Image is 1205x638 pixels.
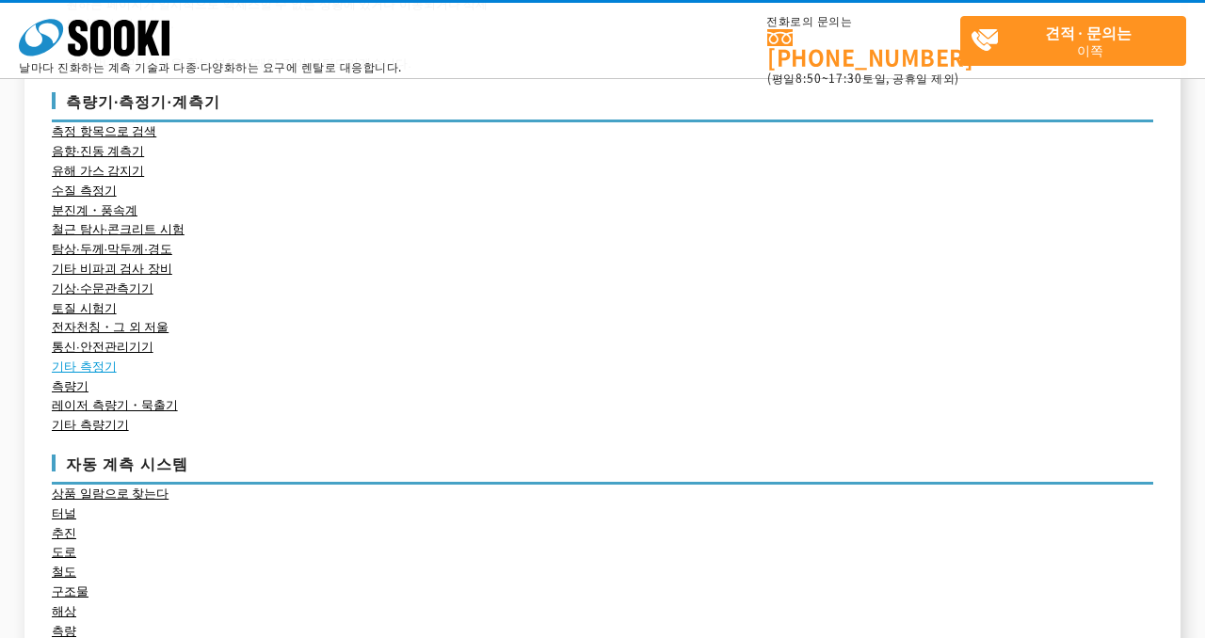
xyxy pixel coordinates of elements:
[828,70,862,87] font: 17:30
[767,40,973,72] font: [PHONE_NUMBER]
[52,359,117,374] a: 기타 측정기
[52,281,153,295] a: 기상·수문관측기기
[52,604,76,618] a: 해상
[66,93,220,110] font: 측량기·측정기·계측기
[52,506,76,520] a: 터널
[52,242,172,256] a: 탐상·두께·막두께·경도
[52,222,185,236] a: 철근 탐사·콘크리트 시험
[52,379,88,393] a: 측량기
[52,565,76,579] a: 철도
[960,16,1186,66] a: 견적 · 문의는이쪽
[52,262,172,276] a: 기타 비파괴 검사 장비
[52,418,129,432] a: 기타 측량기기
[52,340,153,354] a: 통신·안전관리기기
[52,124,156,138] a: 측정 항목으로 검색
[52,301,117,315] a: 토질 시험기
[52,584,88,598] a: 구조물
[52,203,137,217] a: 분진계・풍속계
[1045,21,1132,43] font: 견적 · 문의는
[52,624,76,638] a: 측량
[52,526,76,540] a: 추진
[767,70,795,87] font: (평일
[766,13,852,29] font: 전화로의 문의는
[862,70,959,87] font: 토일, 공휴일 제외)
[767,29,960,68] a: [PHONE_NUMBER]
[19,58,402,75] font: 날마다 진화하는 계측 기술과 다종·다양화하는 요구에 렌탈로 대응합니다.
[52,164,144,178] a: 유해 가스 감지기
[795,70,822,87] font: 8:50
[66,455,188,472] font: 자동 계측 시스템
[822,70,829,87] font: ~
[52,545,76,559] a: 도로
[52,320,169,334] a: 전자천칭・그 외 저울
[52,183,117,198] a: 수질 측정기
[52,398,178,412] a: 레이저 측량기・묵출기
[52,486,169,501] a: 상품 일람으로 찾는다
[1077,40,1103,59] font: 이쪽
[52,144,144,158] a: 음향·진동 계측기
